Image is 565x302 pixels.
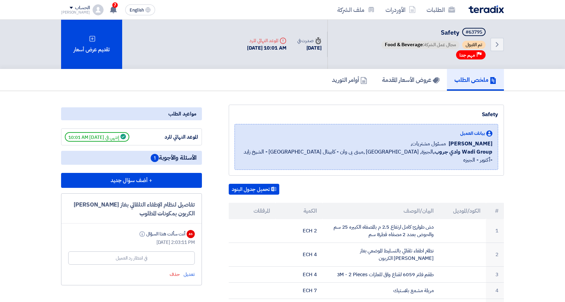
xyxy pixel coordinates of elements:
td: 1 [486,219,504,243]
a: ملخص الطلب [447,69,504,91]
a: أوامر التوريد [324,69,375,91]
span: بيانات العميل [460,130,485,137]
span: Food & Beverage [385,41,423,48]
span: 1 [151,154,159,162]
div: AS [187,230,195,238]
button: تحميل جدول البنود [229,184,279,195]
span: Safety [441,28,459,37]
td: طقم فلتر 6059 لقناع واقى للعازات 3M - 2 Pieces [322,266,439,283]
th: المرفقات [229,203,276,219]
td: 4 [486,283,504,299]
div: #63795 [466,30,482,35]
td: 2 ECH [276,219,322,243]
span: مجال عمل الشركة: [381,41,459,49]
a: الطلبات [421,2,460,18]
span: 7 [112,2,118,8]
td: 4 ECH [276,266,322,283]
img: Teradix logo [469,5,504,13]
div: تقديم عرض أسعار [61,20,122,69]
span: تعديل [184,271,195,278]
div: [DATE] 2:03:11 PM [68,239,195,246]
div: مواعيد الطلب [61,107,202,120]
th: الكود/الموديل [439,203,486,219]
h5: عروض الأسعار المقدمة [382,76,439,84]
button: English [125,4,155,15]
div: أنت سألت هذا السؤال [138,230,185,237]
button: + أضف سؤال جديد [61,173,202,188]
span: English [130,8,144,13]
span: حذف [170,271,180,278]
b: Wadi Group وادي جروب, [433,148,492,156]
div: [DATE] [297,44,322,52]
div: في انتظار رد العميل [116,254,147,262]
div: [DATE] 10:01 AM [247,44,286,52]
h5: أوامر التوريد [332,76,367,84]
td: 7 ECH [276,283,322,299]
td: نظام اطفاء تلقائي بالتسليط الموضعي بغاز [PERSON_NAME] الكربون [322,243,439,266]
span: الأسئلة والأجوبة [151,154,196,162]
div: صدرت في [297,37,322,44]
th: البيان/الوصف [322,203,439,219]
th: الكمية [276,203,322,219]
div: [PERSON_NAME] [61,11,90,14]
a: ملف الشركة [332,2,380,18]
div: تفاصيل لنظام الإطفاء التلقائي بغاز [PERSON_NAME] الكربون بمكونات المطلوب [68,200,195,218]
span: تم القبول [462,41,486,49]
td: 3 [486,266,504,283]
div: Safety [234,110,498,119]
span: مهم جدا [459,52,475,58]
img: profile_test.png [93,4,103,15]
td: مريلة مشمع بلاستيك [322,283,439,299]
span: إنتهي في [DATE] 10:01 AM [65,132,129,142]
a: عروض الأسعار المقدمة [375,69,447,91]
span: [PERSON_NAME] [449,140,492,148]
h5: ملخص الطلب [454,76,496,84]
a: الأوردرات [380,2,421,18]
span: الجيزة, [GEOGRAPHIC_DATA] ,مبنى بى وان - كابيتال [GEOGRAPHIC_DATA] - الشيخ زايد -أكتوبر - الجيزه [240,148,492,164]
td: 2 [486,243,504,266]
div: الحساب [75,5,90,11]
td: دش طوارئ كامل ارتفاع 2.5 م بالمصفاه الكبيره 25 سم والحوض بعدد 2 مصفاه قطر8 سم [322,219,439,243]
td: 4 ECH [276,243,322,266]
h5: Safety [380,28,487,37]
span: مسئول مشتريات, [411,140,446,148]
th: # [486,203,504,219]
div: الموعد النهائي للرد [247,37,286,44]
div: الموعد النهائي للرد [147,133,198,141]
